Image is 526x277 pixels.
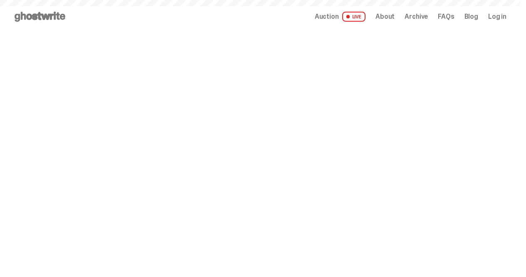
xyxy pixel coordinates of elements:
a: FAQs [438,13,454,20]
span: Auction [315,13,339,20]
a: Log in [488,13,506,20]
a: Blog [464,13,478,20]
span: LIVE [342,12,366,22]
a: About [375,13,395,20]
a: Auction LIVE [315,12,365,22]
a: Archive [405,13,428,20]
